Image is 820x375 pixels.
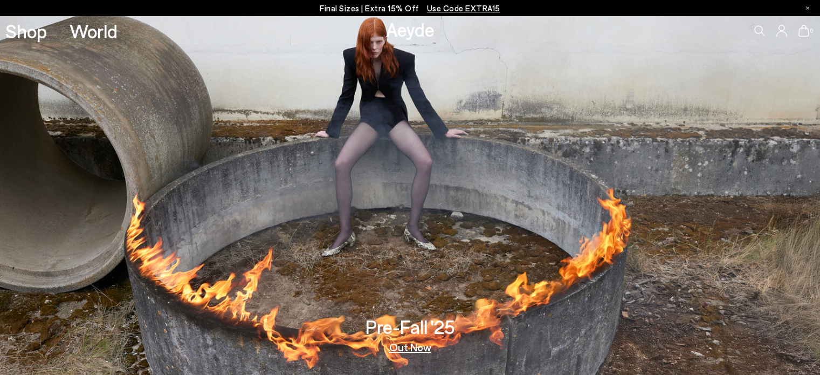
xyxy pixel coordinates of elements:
[389,342,431,352] a: Out Now
[386,18,435,40] a: Aeyde
[427,3,500,13] span: Navigate to /collections/ss25-final-sizes
[5,22,47,40] a: Shop
[798,25,809,37] a: 0
[70,22,118,40] a: World
[320,2,500,15] p: Final Sizes | Extra 15% Off
[366,317,455,336] h3: Pre-Fall '25
[809,28,815,34] span: 0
